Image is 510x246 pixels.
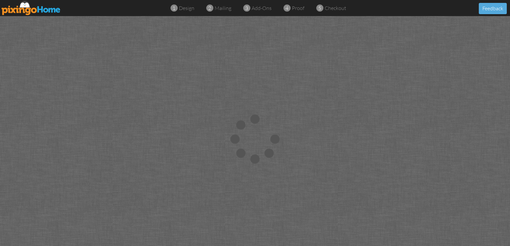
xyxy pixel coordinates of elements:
[208,5,211,12] span: 2
[172,5,175,12] span: 1
[325,5,346,11] span: checkout
[285,5,288,12] span: 4
[215,5,231,11] span: mailing
[245,5,248,12] span: 3
[179,5,194,11] span: design
[292,5,304,11] span: proof
[2,1,61,15] img: pixingo logo
[318,5,321,12] span: 5
[252,5,272,11] span: add-ons
[479,3,507,14] button: Feedback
